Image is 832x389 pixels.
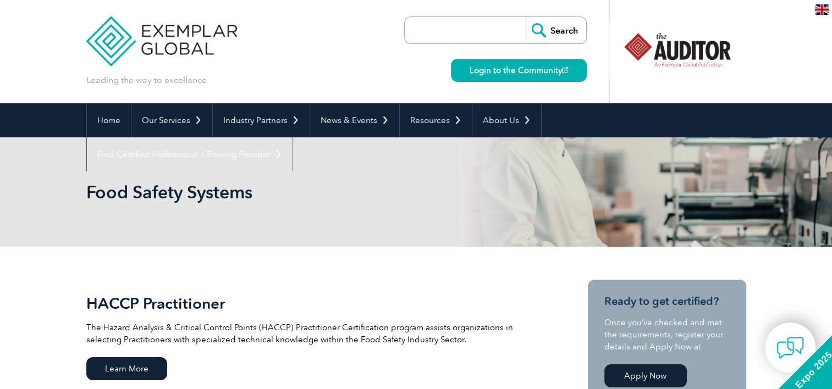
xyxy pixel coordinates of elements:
img: contact-chat.png [776,334,804,362]
a: Login to the Community [451,59,587,82]
a: Home [87,103,131,137]
h2: HACCP Practitioner [86,294,548,312]
a: Our Services [131,103,212,137]
h3: Ready to get certified? [604,294,730,308]
a: Find Certified Professional / Training Provider [87,137,293,171]
a: About Us [472,103,541,137]
p: The Hazard Analysis & Critical Control Points (HACCP) Practitioner Certification program assists ... [86,321,548,346]
img: open_square.png [562,67,568,73]
a: News & Events [310,103,399,137]
span: Learn More [86,357,167,380]
p: Once you’ve checked and met the requirements, register your details and Apply Now at [604,316,730,353]
a: Industry Partners [213,103,310,137]
img: en [815,4,829,15]
p: Leading the way to excellence [86,74,207,86]
a: Resources [400,103,472,137]
a: Apply Now [604,364,687,387]
input: Search [526,17,586,43]
h1: Food Safety Systems [86,181,509,203]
